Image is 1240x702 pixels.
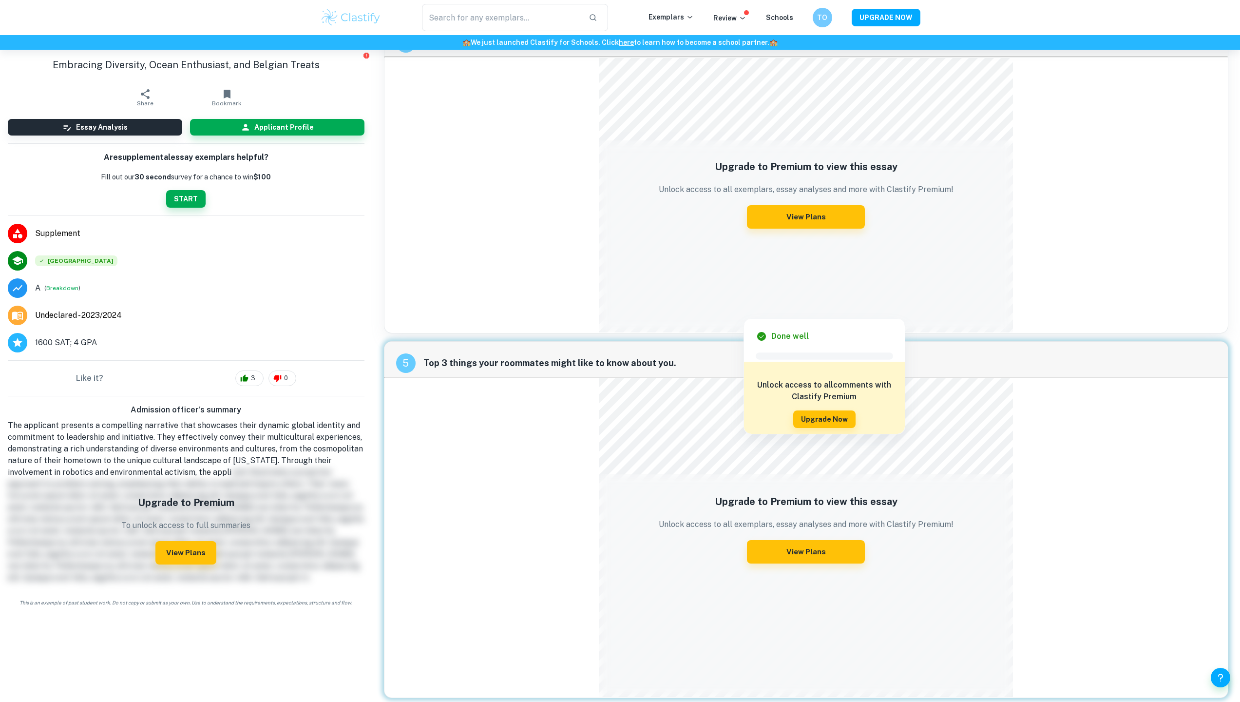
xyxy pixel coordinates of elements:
button: Applicant Profile [190,119,364,136]
h6: TO [817,12,828,23]
button: Share [104,84,186,111]
a: here [619,39,634,46]
strong: $100 [253,173,271,181]
button: View Plans [747,205,865,229]
span: Bookmark [212,100,242,107]
input: Search for any exemplars... [422,4,581,31]
button: TO [813,8,832,27]
h1: Embracing Diversity, Ocean Enthusiast, and Belgian Treats [8,58,364,72]
span: cant illustrates a proactive approach to problem-solving, emphasizing their ability to lead and i... [8,468,364,582]
span: The applicant presents a compelling narrative that showcases their dynamic global identity and co... [8,421,363,477]
h6: Like it? [76,372,103,384]
h6: Admission officer's summary [8,404,364,416]
button: Upgrade Now [793,410,856,428]
button: View Plans [155,541,216,565]
span: 3 [246,373,261,383]
span: ( ) [44,283,80,292]
button: Bookmark [186,84,268,111]
div: recipe [396,353,416,373]
span: This is an example of past student work. Do not copy or submit as your own. Use to understand the... [4,599,368,606]
button: Help and Feedback [1211,668,1230,687]
p: Unlock access to all exemplars, essay analyses and more with Clastify Premium! [659,184,954,195]
p: Exemplars [649,12,694,22]
span: 🏫 [462,39,471,46]
h6: We just launched Clastify for Schools. Click to learn how to become a school partner. [2,37,1238,48]
button: Report issue [363,52,370,59]
span: 0 [279,373,293,383]
span: [GEOGRAPHIC_DATA] [35,255,117,266]
h6: Applicant Profile [254,122,314,133]
button: Essay Analysis [8,119,182,136]
p: Review [713,13,746,23]
h5: Upgrade to Premium to view this essay [659,494,954,509]
span: Top 3 things your roommates might like to know about you. [423,356,1217,370]
span: Undeclared - 2023/2024 [35,310,122,321]
h6: Done well [771,331,809,342]
span: 🏫 [769,39,778,46]
button: UPGRADE NOW [852,9,920,26]
h6: Essay Analysis [76,122,128,133]
img: Clastify logo [320,8,382,27]
b: 30 second [134,173,171,181]
button: View Plans [747,540,865,564]
a: Major and Application Year [35,310,130,321]
h5: Upgrade to Premium to view this essay [659,159,954,174]
h6: Unlock access to all comments with Clastify Premium [749,379,900,403]
span: Supplement [35,228,364,239]
p: To unlock access to full summaries [121,520,250,531]
a: Schools [766,14,793,21]
span: Share [137,100,153,107]
span: 1600 SAT; 4 GPA [35,337,97,349]
p: Unlock access to all exemplars, essay analyses and more with Clastify Premium! [659,519,954,530]
h6: Are supplemental essay exemplars helpful? [104,152,268,164]
p: Fill out our survey for a chance to win [101,172,271,182]
button: START [166,190,206,208]
button: Breakdown [46,284,78,292]
h5: Upgrade to Premium [121,495,250,510]
div: Accepted: Harvard University [35,255,117,266]
p: Grade [35,282,40,294]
